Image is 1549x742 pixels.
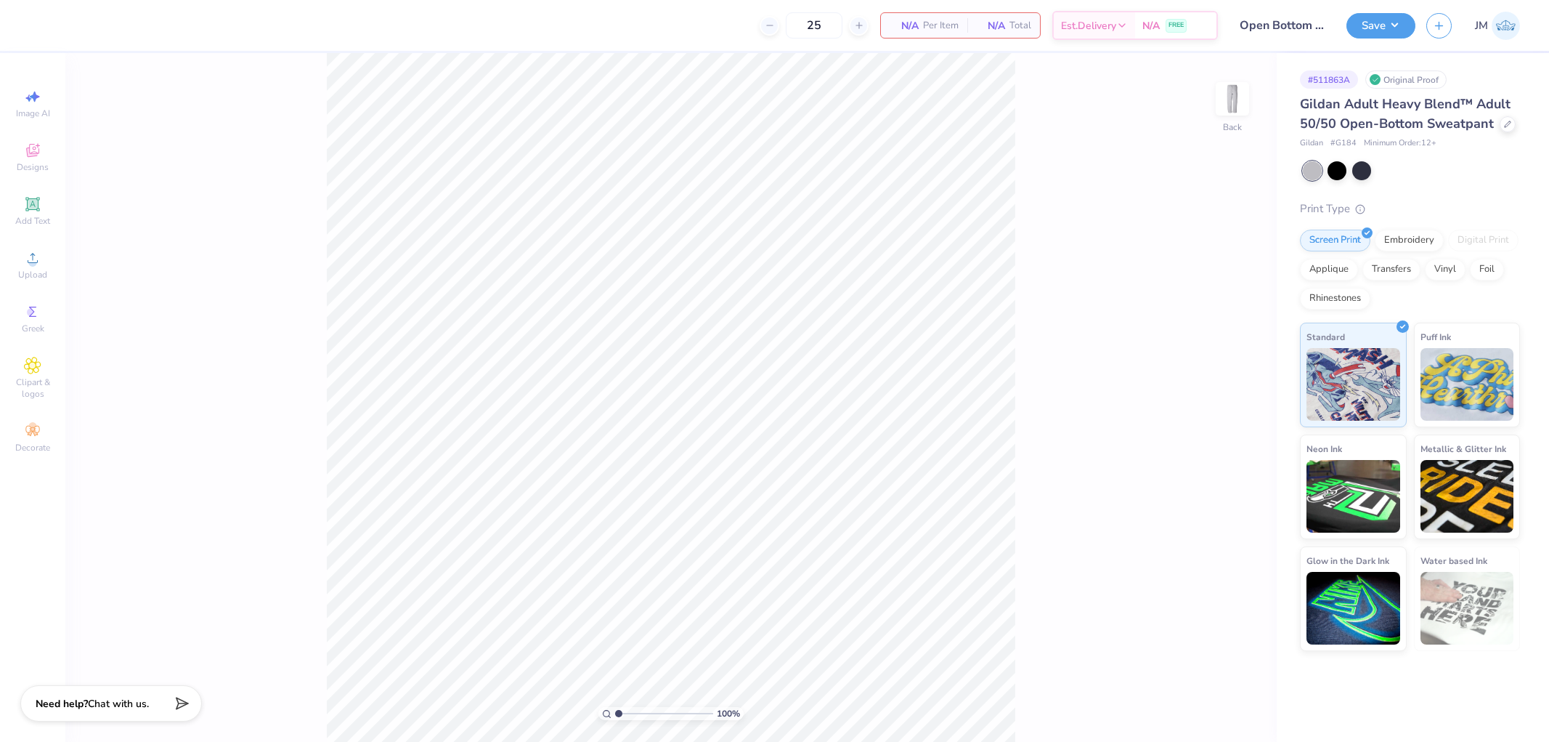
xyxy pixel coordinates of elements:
[1362,259,1420,281] div: Transfers
[1425,259,1465,281] div: Vinyl
[1470,259,1504,281] div: Foil
[1420,572,1514,645] img: Water based Ink
[1306,572,1400,645] img: Glow in the Dark Ink
[1306,329,1345,344] span: Standard
[1475,17,1488,34] span: JM
[1300,230,1370,251] div: Screen Print
[18,269,47,281] span: Upload
[1375,230,1444,251] div: Embroidery
[1168,20,1184,31] span: FREE
[1364,137,1436,150] span: Minimum Order: 12 +
[976,18,1005,33] span: N/A
[1142,18,1160,33] span: N/A
[1300,70,1358,89] div: # 511863A
[88,697,149,711] span: Chat with us.
[1420,329,1451,344] span: Puff Ink
[1346,13,1415,39] button: Save
[1420,460,1514,533] img: Metallic & Glitter Ink
[923,18,959,33] span: Per Item
[7,376,58,400] span: Clipart & logos
[890,18,919,33] span: N/A
[36,697,88,711] strong: Need help?
[1448,230,1518,251] div: Digital Print
[22,323,44,334] span: Greek
[1492,12,1520,40] img: Joshua Macky Gaerlan
[1300,259,1358,281] div: Applique
[1420,348,1514,421] img: Puff Ink
[1306,441,1342,456] span: Neon Ink
[1223,121,1242,134] div: Back
[1300,95,1511,132] span: Gildan Adult Heavy Blend™ Adult 50/50 Open-Bottom Sweatpant
[1420,441,1506,456] span: Metallic & Glitter Ink
[1306,460,1400,533] img: Neon Ink
[15,442,50,453] span: Decorate
[17,161,49,173] span: Designs
[16,108,50,119] span: Image AI
[15,215,50,227] span: Add Text
[1420,553,1487,568] span: Water based Ink
[1229,11,1335,40] input: Untitled Design
[1300,201,1520,217] div: Print Type
[1365,70,1447,89] div: Original Proof
[717,707,740,720] span: 100 %
[1300,137,1323,150] span: Gildan
[1330,137,1357,150] span: # G184
[1306,553,1389,568] span: Glow in the Dark Ink
[1061,18,1116,33] span: Est. Delivery
[1009,18,1031,33] span: Total
[786,12,842,39] input: – –
[1300,288,1370,310] div: Rhinestones
[1306,348,1400,421] img: Standard
[1475,12,1520,40] a: JM
[1218,84,1247,113] img: Back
